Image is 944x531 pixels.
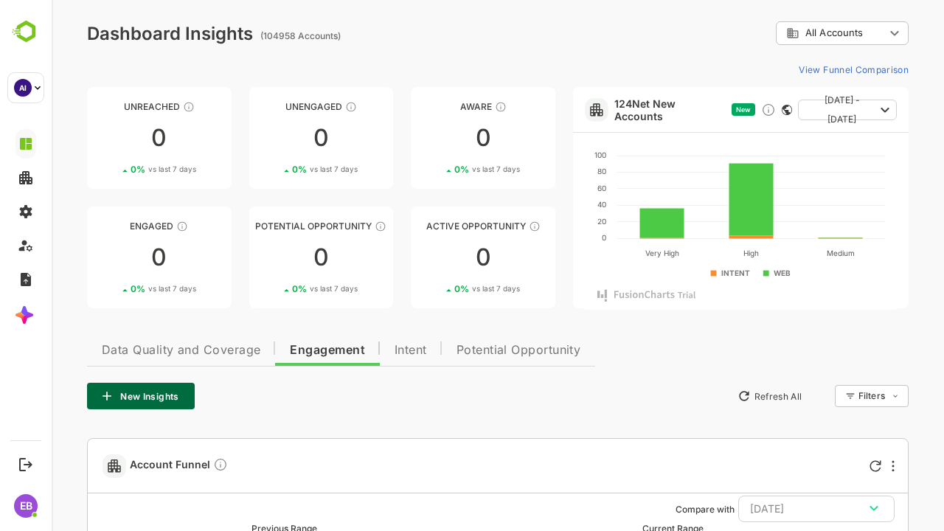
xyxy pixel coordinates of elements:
[78,457,176,474] span: Account Funnel
[359,87,504,189] a: AwareThese accounts have just entered the buying cycle and need further nurturing00%vs last 7 days
[14,494,38,518] div: EB
[35,246,180,269] div: 0
[807,390,833,401] div: Filters
[546,200,555,209] text: 40
[125,221,136,232] div: These accounts are warm, further nurturing would qualify them to MQAs
[546,217,555,226] text: 20
[679,384,757,408] button: Refresh All
[359,126,504,150] div: 0
[624,504,683,515] ag: Compare with
[15,454,35,474] button: Logout
[546,184,555,192] text: 60
[35,126,180,150] div: 0
[35,23,201,44] div: Dashboard Insights
[35,87,180,189] a: UnreachedThese accounts have not been engaged with for a defined time period00%vs last 7 days
[50,344,209,356] span: Data Quality and Coverage
[209,30,294,41] ag: (104958 Accounts)
[550,233,555,242] text: 0
[818,460,830,472] div: Refresh
[97,283,145,294] span: vs last 7 days
[709,103,724,117] div: Discover new ICP-fit accounts showing engagement — via intent surges, anonymous website visits, L...
[735,27,833,40] div: All Accounts
[563,97,674,122] a: 124Net New Accounts
[724,19,857,48] div: All Accounts
[687,496,843,522] button: [DATE]
[805,383,857,409] div: Filters
[198,246,342,269] div: 0
[198,87,342,189] a: UnengagedThese accounts have not shown enough engagement and need nurturing00%vs last 7 days
[543,150,555,159] text: 100
[240,283,306,294] div: 0 %
[403,164,468,175] div: 0 %
[343,344,375,356] span: Intent
[420,283,468,294] span: vs last 7 days
[79,164,145,175] div: 0 %
[359,101,504,112] div: Aware
[405,344,530,356] span: Potential Opportunity
[359,221,504,232] div: Active Opportunity
[198,101,342,112] div: Unengaged
[198,206,342,308] a: Potential OpportunityThese accounts are MQAs and can be passed on to Inside Sales00%vs last 7 days
[258,164,306,175] span: vs last 7 days
[730,105,740,115] div: This card does not support filter and segments
[131,101,143,113] div: These accounts have not been engaged with for a defined time period
[35,206,180,308] a: EngagedThese accounts are warm, further nurturing would qualify them to MQAs00%vs last 7 days
[546,167,555,176] text: 80
[323,221,335,232] div: These accounts are MQAs and can be passed on to Inside Sales
[294,101,305,113] div: These accounts have not shown enough engagement and need nurturing
[741,58,857,81] button: View Funnel Comparison
[7,18,45,46] img: BambooboxLogoMark.f1c84d78b4c51b1a7b5f700c9845e183.svg
[198,221,342,232] div: Potential Opportunity
[840,460,843,472] div: More
[238,344,313,356] span: Engagement
[79,283,145,294] div: 0 %
[359,206,504,308] a: Active OpportunityThese accounts have open opportunities which might be at any of the Sales Stage...
[14,79,32,97] div: AI
[692,249,707,258] text: High
[684,105,699,114] span: New
[403,283,468,294] div: 0 %
[162,457,176,474] div: Compare Funnel to any previous dates, and click on any plot in the current funnel to view the det...
[35,383,143,409] button: New Insights
[698,499,831,518] div: [DATE]
[359,246,504,269] div: 0
[240,164,306,175] div: 0 %
[746,100,845,120] button: [DATE] - [DATE]
[97,164,145,175] span: vs last 7 days
[258,283,306,294] span: vs last 7 days
[594,249,628,258] text: Very High
[477,221,489,232] div: These accounts have open opportunities which might be at any of the Sales Stages
[775,249,803,257] text: Medium
[35,101,180,112] div: Unreached
[198,126,342,150] div: 0
[758,91,823,129] span: [DATE] - [DATE]
[443,101,455,113] div: These accounts have just entered the buying cycle and need further nurturing
[35,221,180,232] div: Engaged
[420,164,468,175] span: vs last 7 days
[754,27,811,38] span: All Accounts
